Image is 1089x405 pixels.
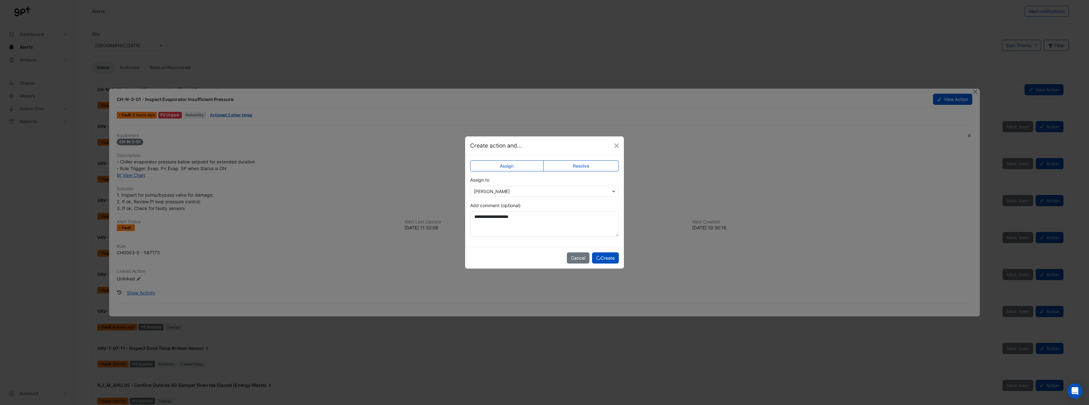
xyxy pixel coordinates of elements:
div: Open Intercom Messenger [1067,383,1083,399]
h5: Create action and... [470,141,522,150]
label: Add comment (optional) [470,202,521,209]
label: Resolve [543,160,619,171]
button: Create [592,252,619,264]
button: Cancel [567,252,589,264]
label: Assign [470,160,544,171]
button: Close [612,141,621,150]
label: Assign to [470,177,489,183]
